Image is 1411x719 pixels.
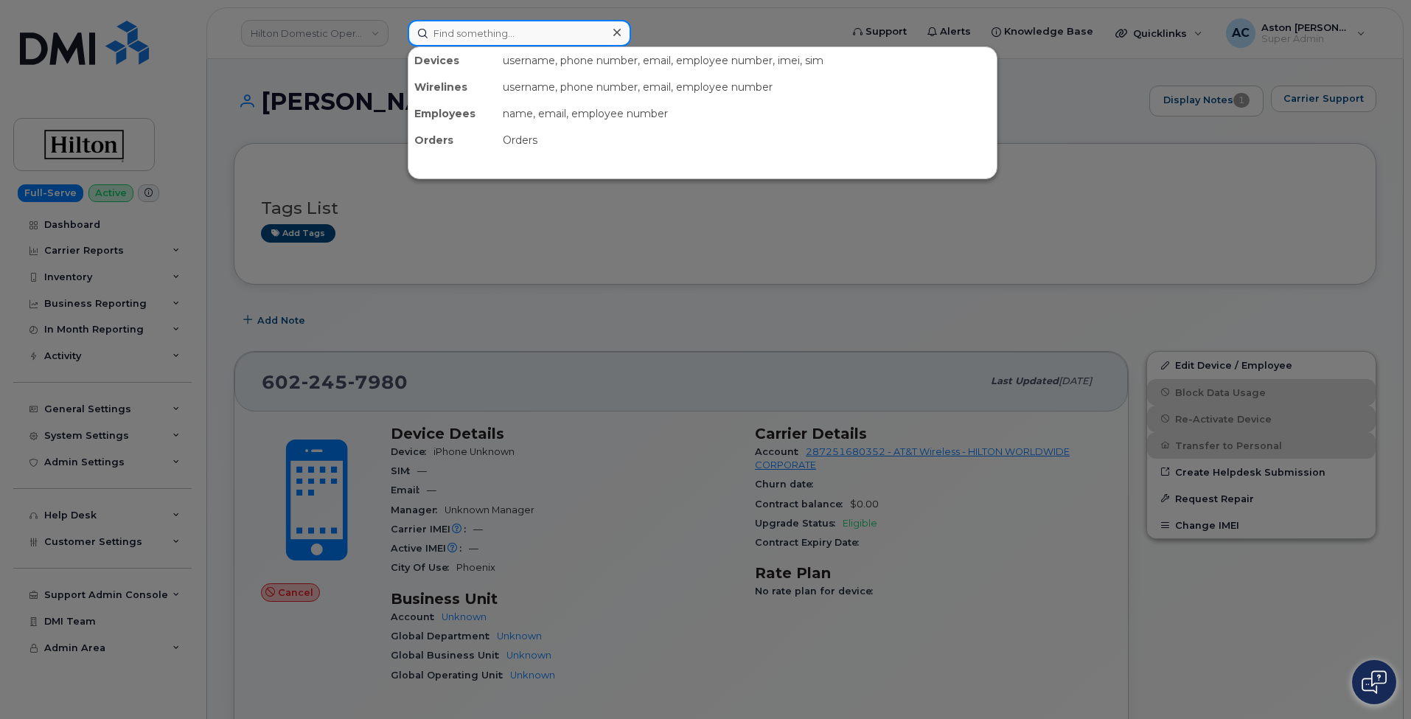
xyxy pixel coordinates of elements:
[408,74,497,100] div: Wirelines
[497,127,997,153] div: Orders
[408,100,497,127] div: Employees
[497,74,997,100] div: username, phone number, email, employee number
[408,47,497,74] div: Devices
[1362,670,1387,694] img: Open chat
[408,127,497,153] div: Orders
[497,100,997,127] div: name, email, employee number
[497,47,997,74] div: username, phone number, email, employee number, imei, sim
